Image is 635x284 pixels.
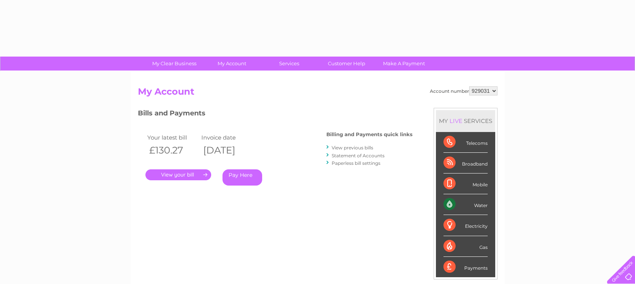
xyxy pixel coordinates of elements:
div: Broadband [443,153,488,173]
div: Mobile [443,173,488,194]
div: Gas [443,236,488,257]
th: £130.27 [145,143,200,158]
a: Statement of Accounts [332,153,385,158]
a: Services [258,57,320,71]
a: Customer Help [315,57,378,71]
a: My Account [201,57,263,71]
a: . [145,169,211,180]
h3: Bills and Payments [138,108,413,121]
div: Payments [443,257,488,277]
div: Telecoms [443,132,488,153]
h2: My Account [138,86,497,101]
a: Pay Here [222,169,262,186]
div: Water [443,194,488,215]
h4: Billing and Payments quick links [326,132,413,137]
td: Your latest bill [145,132,200,143]
a: View previous bills [332,145,373,150]
a: Make A Payment [373,57,435,71]
td: Invoice date [199,132,254,143]
div: MY SERVICES [436,110,495,132]
a: Paperless bill settings [332,160,380,166]
div: LIVE [448,117,464,124]
th: [DATE] [199,143,254,158]
div: Account number [430,86,497,95]
div: Electricity [443,215,488,236]
a: My Clear Business [143,57,205,71]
